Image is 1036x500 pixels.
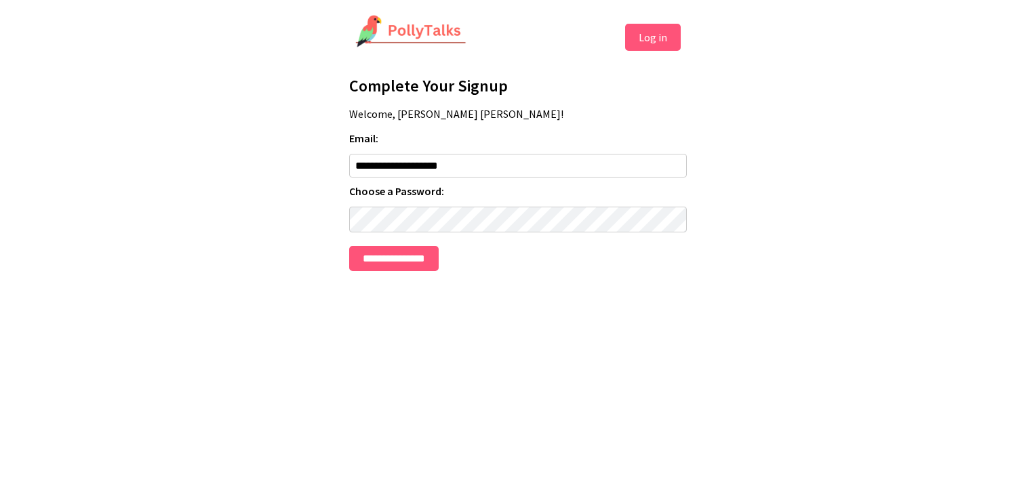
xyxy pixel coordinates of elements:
[625,24,681,51] button: Log in
[349,184,687,198] label: Choose a Password:
[355,15,466,49] img: PollyTalks Logo
[349,75,687,96] h1: Complete Your Signup
[349,131,687,145] label: Email:
[349,107,687,121] p: Welcome, [PERSON_NAME] [PERSON_NAME]!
